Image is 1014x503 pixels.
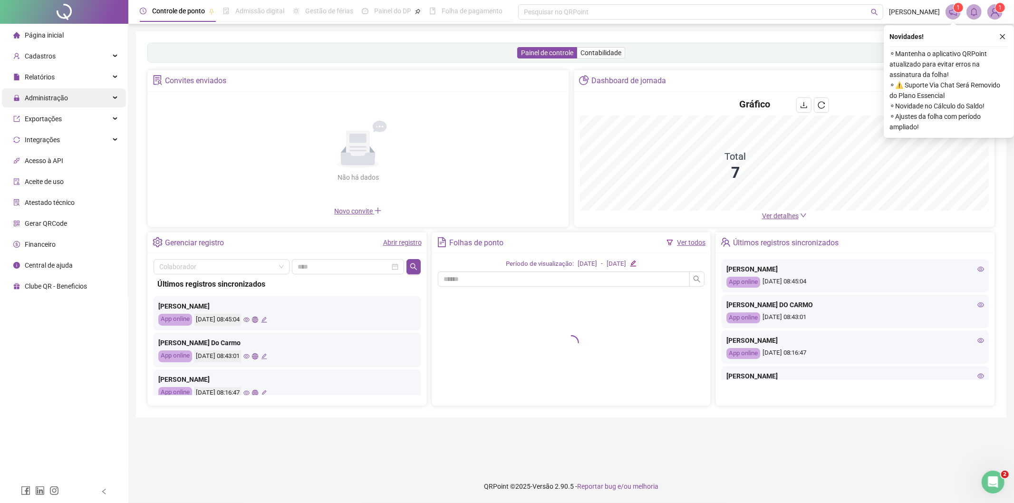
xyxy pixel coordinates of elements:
[871,9,878,16] span: search
[564,335,579,350] span: loading
[949,8,957,16] span: notification
[429,8,436,14] span: book
[157,278,417,290] div: Últimos registros sincronizados
[977,373,984,379] span: eye
[334,207,382,215] span: Novo convite
[243,317,250,323] span: eye
[957,4,960,11] span: 1
[800,101,808,109] span: download
[128,470,1014,503] footer: QRPoint © 2025 - 2.90.5 -
[999,33,1006,40] span: close
[25,261,73,269] span: Central de ajuda
[25,31,64,39] span: Página inicial
[209,9,214,14] span: pushpin
[243,353,250,359] span: eye
[889,48,1008,80] span: ⚬ Mantenha o aplicativo QRPoint atualizado para evitar erros na assinatura da folha!
[889,101,1008,111] span: ⚬ Novidade no Cálculo do Saldo!
[25,157,63,164] span: Acesso à API
[35,486,45,495] span: linkedin
[999,4,1002,11] span: 1
[243,390,250,396] span: eye
[305,7,353,15] span: Gestão de férias
[194,314,241,326] div: [DATE] 08:45:04
[13,74,20,80] span: file
[13,116,20,122] span: export
[25,241,56,248] span: Financeiro
[194,387,241,399] div: [DATE] 08:16:47
[252,317,258,323] span: global
[158,338,416,348] div: [PERSON_NAME] Do Carmo
[261,353,267,359] span: edit
[449,235,503,251] div: Folhas de ponto
[25,199,75,206] span: Atestado técnico
[677,239,705,246] a: Ver todos
[13,199,20,206] span: solution
[762,212,799,220] span: Ver detalhes
[982,471,1004,493] iframe: Intercom live chat
[1001,471,1009,478] span: 2
[158,387,192,399] div: App online
[591,73,666,89] div: Dashboard de jornada
[13,178,20,185] span: audit
[800,212,807,219] span: down
[25,136,60,144] span: Integrações
[252,390,258,396] span: global
[25,178,64,185] span: Aceite de uso
[25,220,67,227] span: Gerar QRCode
[13,283,20,290] span: gift
[158,314,192,326] div: App online
[726,348,984,359] div: [DATE] 08:16:47
[261,317,267,323] span: edit
[314,172,402,183] div: Não há dados
[21,486,30,495] span: facebook
[954,3,963,12] sup: 1
[726,264,984,274] div: [PERSON_NAME]
[235,7,284,15] span: Admissão digital
[995,3,1005,12] sup: Atualize o seu contato no menu Meus Dados
[532,483,553,490] span: Versão
[580,49,621,57] span: Contabilidade
[374,7,411,15] span: Painel do DP
[506,259,574,269] div: Período de visualização:
[607,259,626,269] div: [DATE]
[415,9,421,14] span: pushpin
[25,73,55,81] span: Relatórios
[194,350,241,362] div: [DATE] 08:43:01
[977,301,984,308] span: eye
[739,97,770,111] h4: Gráfico
[666,239,673,246] span: filter
[762,212,807,220] a: Ver detalhes down
[158,374,416,385] div: [PERSON_NAME]
[889,7,940,17] span: [PERSON_NAME]
[13,241,20,248] span: dollar
[165,73,226,89] div: Convites enviados
[601,259,603,269] div: -
[153,75,163,85] span: solution
[726,335,984,346] div: [PERSON_NAME]
[261,390,267,396] span: edit
[374,207,382,214] span: plus
[158,350,192,362] div: App online
[977,266,984,272] span: eye
[13,32,20,39] span: home
[140,8,146,14] span: clock-circle
[158,301,416,311] div: [PERSON_NAME]
[726,277,984,288] div: [DATE] 08:45:04
[49,486,59,495] span: instagram
[153,237,163,247] span: setting
[889,31,924,42] span: Novidades !
[25,115,62,123] span: Exportações
[726,277,760,288] div: App online
[410,263,417,271] span: search
[13,95,20,101] span: lock
[152,7,205,15] span: Controle de ponto
[13,136,20,143] span: sync
[988,5,1002,19] img: 23158
[293,8,299,14] span: sun
[721,237,731,247] span: team
[25,94,68,102] span: Administração
[970,8,978,16] span: bell
[726,371,984,381] div: [PERSON_NAME]
[362,8,368,14] span: dashboard
[577,483,658,490] span: Reportar bug e/ou melhoria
